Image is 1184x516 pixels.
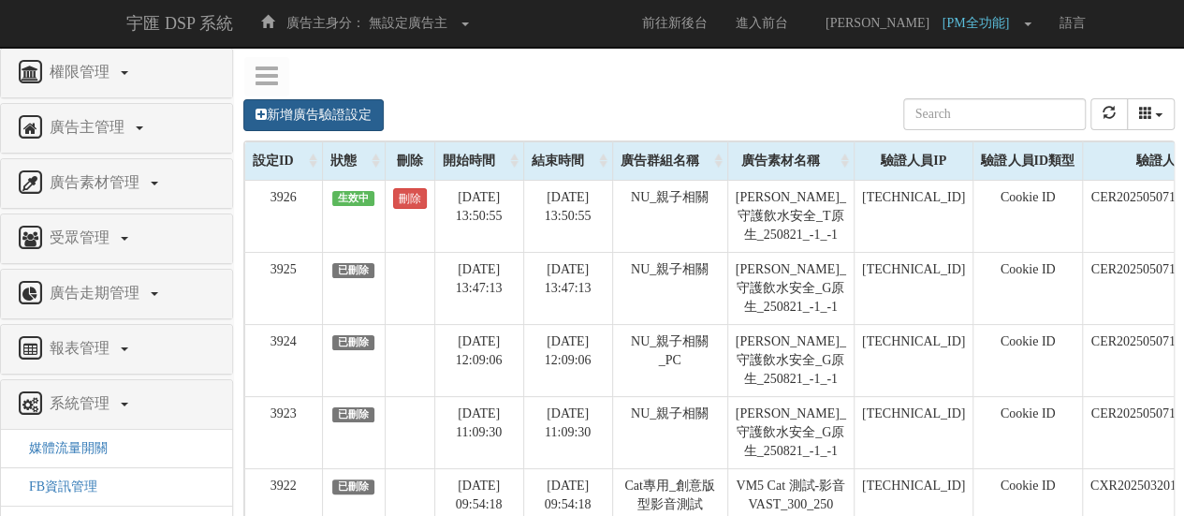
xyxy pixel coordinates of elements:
div: 刪除 [386,142,434,180]
td: [DATE] 11:09:30 [523,396,612,468]
td: [DATE] 13:50:55 [523,180,612,252]
td: Cookie ID [973,180,1083,252]
td: NU_親子相關 [612,396,727,468]
span: 已刪除 [332,479,375,494]
td: [DATE] 13:47:13 [523,252,612,324]
td: NU_親子相關 [612,180,727,252]
td: [DATE] 13:50:55 [434,180,523,252]
td: 3924 [245,324,323,396]
div: 開始時間 [435,142,523,180]
td: NU_親子相關_PC [612,324,727,396]
span: 廣告主管理 [45,119,134,135]
div: 設定ID [245,142,322,180]
td: Cookie ID [973,396,1083,468]
button: refresh [1090,98,1128,130]
span: 廣告走期管理 [45,285,149,301]
td: 3923 [245,396,323,468]
div: 結束時間 [524,142,612,180]
td: [DATE] 13:47:13 [434,252,523,324]
a: 刪除 [393,188,427,209]
span: 廣告主身分： [286,16,365,30]
td: [TECHNICAL_ID] [854,252,972,324]
td: [PERSON_NAME]_守護飲水安全_G原生_250821_-1_-1 [727,396,854,468]
td: [PERSON_NAME]_守護飲水安全_G原生_250821_-1_-1 [727,324,854,396]
td: NU_親子相關 [612,252,727,324]
td: [TECHNICAL_ID] [854,396,972,468]
span: 已刪除 [332,263,375,278]
a: 廣告主管理 [15,113,218,143]
td: [DATE] 12:09:06 [434,324,523,396]
span: 報表管理 [45,340,119,356]
span: [PERSON_NAME] [816,16,939,30]
td: [PERSON_NAME]_守護飲水安全_G原生_250821_-1_-1 [727,252,854,324]
span: 廣告素材管理 [45,174,149,190]
td: [DATE] 12:09:06 [523,324,612,396]
td: 3926 [245,180,323,252]
a: 廣告走期管理 [15,279,218,309]
a: 新增廣告驗證設定 [243,99,384,131]
span: 已刪除 [332,335,375,350]
span: 生效中 [332,191,375,206]
span: 無設定廣告主 [369,16,447,30]
a: 報表管理 [15,334,218,364]
div: 狀態 [323,142,385,180]
input: Search [903,98,1086,130]
td: 3925 [245,252,323,324]
td: [PERSON_NAME]_守護飲水安全_T原生_250821_-1_-1 [727,180,854,252]
td: [TECHNICAL_ID] [854,180,972,252]
span: [PM全功能] [943,16,1019,30]
span: 權限管理 [45,64,119,80]
button: columns [1127,98,1176,130]
span: 已刪除 [332,407,375,422]
span: 系統管理 [45,395,119,411]
div: 驗證人員IP [855,142,972,180]
td: [DATE] 11:09:30 [434,396,523,468]
a: 系統管理 [15,390,218,420]
td: [TECHNICAL_ID] [854,324,972,396]
a: 權限管理 [15,58,218,88]
div: 驗證人員ID類型 [973,142,1082,180]
div: 廣告素材名稱 [728,142,854,180]
td: Cookie ID [973,324,1083,396]
a: 廣告素材管理 [15,169,218,199]
div: 廣告群組名稱 [613,142,727,180]
span: 受眾管理 [45,229,119,245]
a: 受眾管理 [15,224,218,254]
td: Cookie ID [973,252,1083,324]
div: Columns [1127,98,1176,130]
a: FB資訊管理 [15,479,97,494]
a: 媒體流量開關 [15,441,108,455]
